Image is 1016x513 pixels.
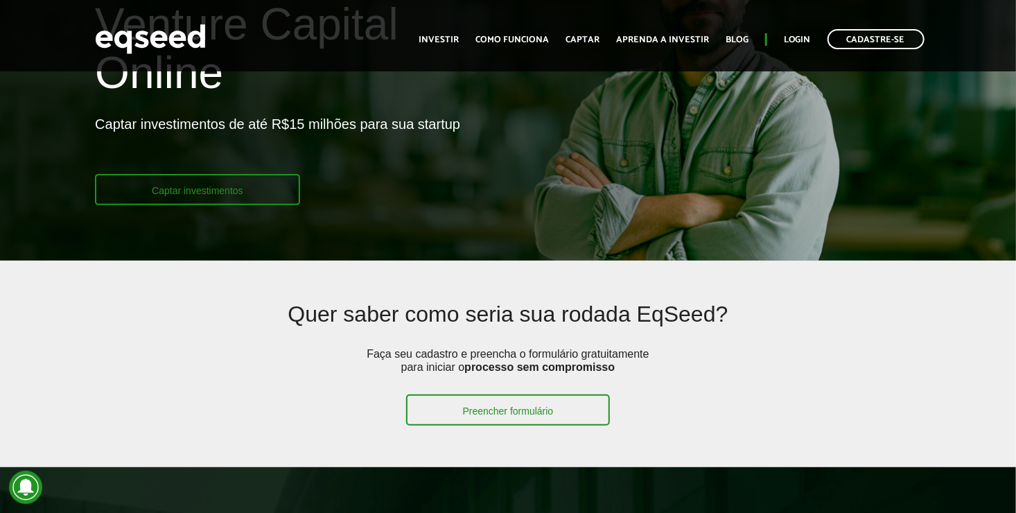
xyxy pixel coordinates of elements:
p: Faça seu cadastro e preencha o formulário gratuitamente para iniciar o [362,347,654,394]
a: Login [784,35,811,44]
a: Investir [419,35,459,44]
h2: Quer saber como seria sua rodada EqSeed? [179,302,836,347]
a: Preencher formulário [406,394,611,426]
img: EqSeed [95,21,206,58]
a: Como funciona [475,35,549,44]
p: Captar investimentos de até R$15 milhões para sua startup [95,116,460,174]
a: Aprenda a investir [616,35,709,44]
a: Cadastre-se [827,29,925,49]
a: Captar [566,35,599,44]
a: Captar investimentos [95,174,300,205]
strong: processo sem compromisso [464,361,615,373]
a: Blog [726,35,748,44]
